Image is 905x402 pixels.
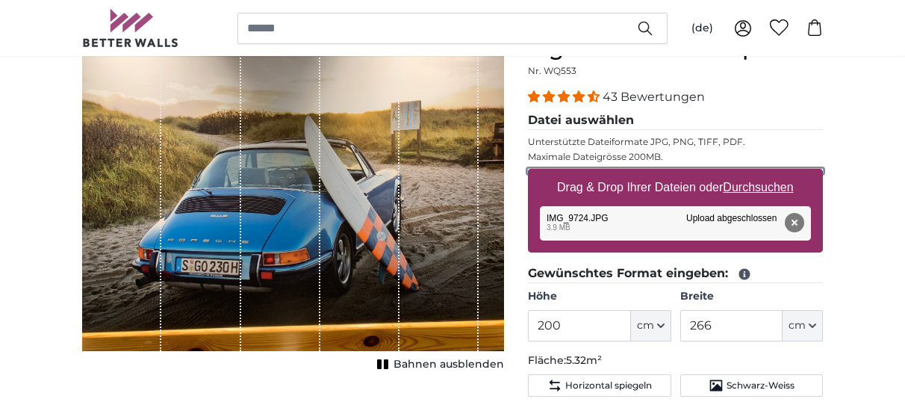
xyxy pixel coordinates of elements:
span: Bahnen ausblenden [394,357,504,372]
legend: Datei auswählen [528,111,823,130]
legend: Gewünschtes Format eingeben: [528,265,823,283]
div: 1 of 1 [82,34,504,375]
span: Schwarz-Weiss [727,380,794,392]
p: Fläche: [528,353,823,368]
span: Nr. WQ553 [528,65,576,76]
label: Drag & Drop Ihrer Dateien oder [551,173,800,202]
p: Unterstützte Dateiformate JPG, PNG, TIFF, PDF. [528,136,823,148]
button: Bahnen ausblenden [373,354,504,375]
u: Durchsuchen [724,181,794,194]
button: (de) [679,15,725,42]
button: cm [783,310,823,341]
button: Horizontal spiegeln [528,374,671,397]
img: Betterwalls [82,9,179,47]
label: Breite [680,289,823,304]
span: Horizontal spiegeln [565,380,652,392]
span: 43 Bewertungen [603,90,705,104]
label: Höhe [528,289,671,304]
span: cm [789,318,806,333]
span: 4.40 stars [528,90,603,104]
button: cm [631,310,671,341]
p: Maximale Dateigrösse 200MB. [528,151,823,163]
span: cm [637,318,654,333]
span: 5.32m² [566,353,602,367]
button: Schwarz-Weiss [680,374,823,397]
